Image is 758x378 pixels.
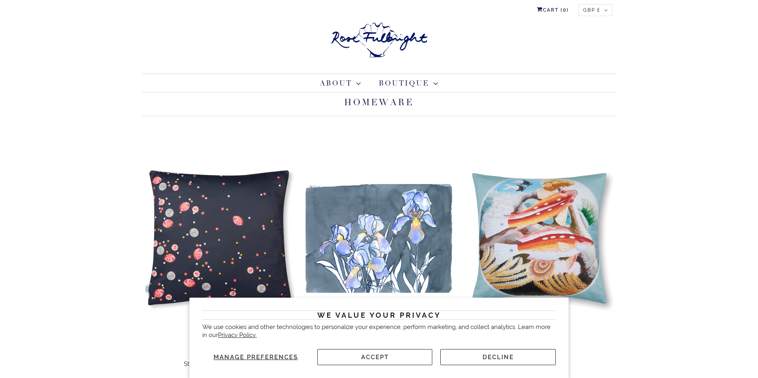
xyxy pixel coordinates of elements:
[344,97,414,108] a: Homeware
[379,78,438,89] a: Boutique
[463,124,616,353] img: Coral Scene Cushion
[317,349,432,365] button: Accept
[202,349,309,365] button: Manage preferences
[218,331,257,339] a: Privacy Policy.
[563,7,567,13] span: 0
[184,360,252,368] span: Starlight Printed Cushion
[302,124,455,353] img: Dark Iris Giclee Print
[142,124,295,353] img: Starlight Printed Cushion
[579,4,612,16] button: GBP £
[537,4,569,16] a: Cart (0)
[320,78,361,89] a: About
[214,353,298,361] span: Manage preferences
[202,311,556,320] h2: We value your privacy
[202,323,556,339] p: We use cookies and other technologies to personalize your experience, perform marketing, and coll...
[440,349,555,365] button: Decline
